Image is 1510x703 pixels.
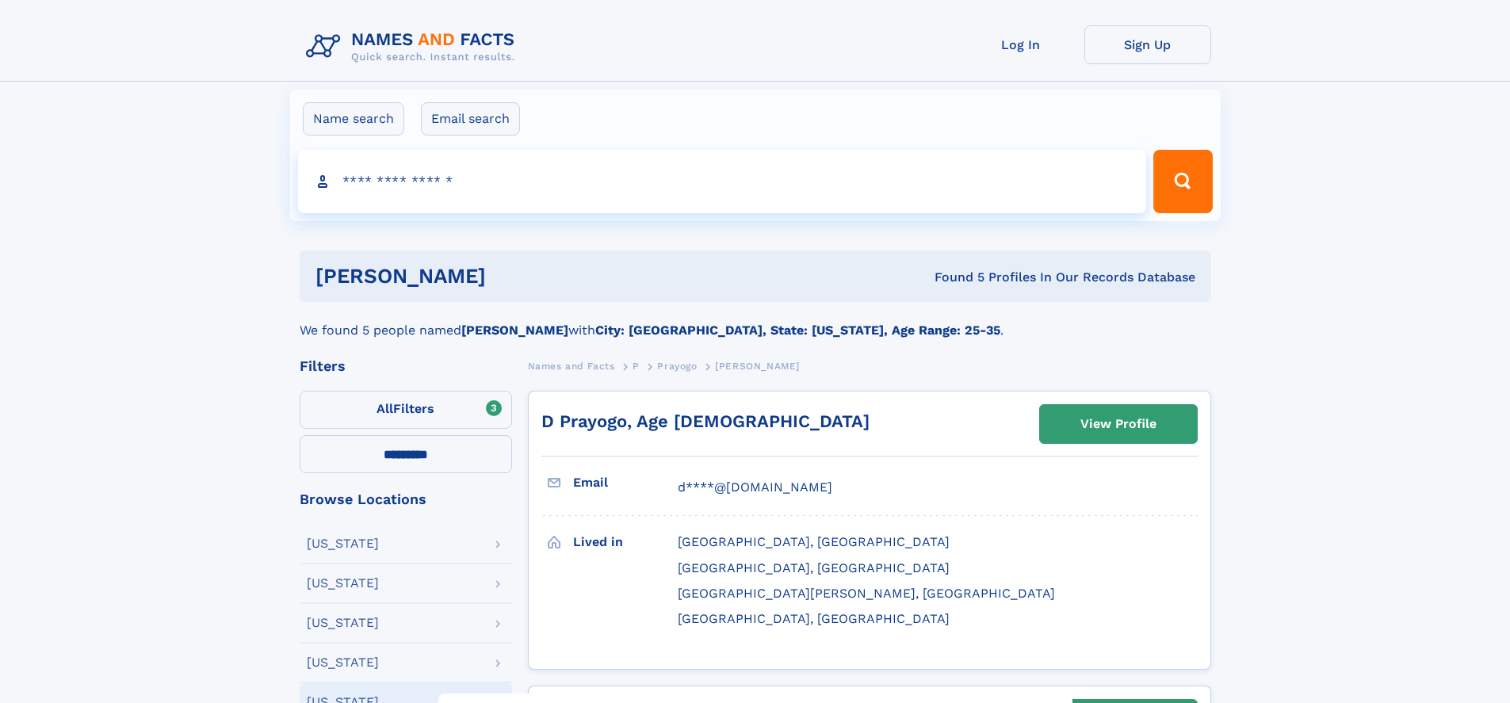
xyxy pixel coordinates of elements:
[307,656,379,669] div: [US_STATE]
[300,302,1211,340] div: We found 5 people named with .
[377,401,393,416] span: All
[678,586,1055,601] span: [GEOGRAPHIC_DATA][PERSON_NAME], [GEOGRAPHIC_DATA]
[573,469,678,496] h3: Email
[678,560,950,575] span: [GEOGRAPHIC_DATA], [GEOGRAPHIC_DATA]
[303,102,404,136] label: Name search
[1084,25,1211,64] a: Sign Up
[541,411,870,431] a: D Prayogo, Age [DEMOGRAPHIC_DATA]
[715,361,800,372] span: [PERSON_NAME]
[678,534,950,549] span: [GEOGRAPHIC_DATA], [GEOGRAPHIC_DATA]
[633,361,640,372] span: P
[300,359,512,373] div: Filters
[528,356,615,376] a: Names and Facts
[657,361,697,372] span: Prayogo
[300,492,512,506] div: Browse Locations
[307,577,379,590] div: [US_STATE]
[958,25,1084,64] a: Log In
[461,323,568,338] b: [PERSON_NAME]
[633,356,640,376] a: P
[710,269,1195,286] div: Found 5 Profiles In Our Records Database
[1080,406,1156,442] div: View Profile
[300,391,512,429] label: Filters
[678,611,950,626] span: [GEOGRAPHIC_DATA], [GEOGRAPHIC_DATA]
[421,102,520,136] label: Email search
[307,617,379,629] div: [US_STATE]
[300,25,528,68] img: Logo Names and Facts
[657,356,697,376] a: Prayogo
[1153,150,1212,213] button: Search Button
[1040,405,1197,443] a: View Profile
[307,537,379,550] div: [US_STATE]
[298,150,1147,213] input: search input
[315,266,710,286] h1: [PERSON_NAME]
[595,323,1000,338] b: City: [GEOGRAPHIC_DATA], State: [US_STATE], Age Range: 25-35
[573,529,678,556] h3: Lived in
